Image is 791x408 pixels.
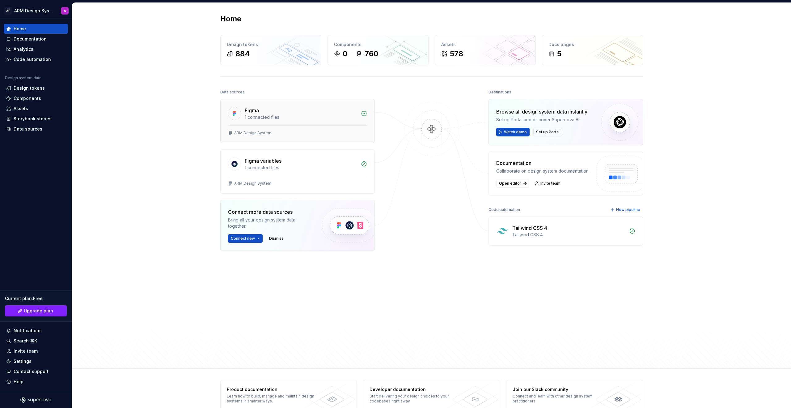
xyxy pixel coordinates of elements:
[14,348,38,354] div: Invite team
[14,26,26,32] div: Home
[328,35,429,65] a: Components0760
[14,368,49,375] div: Contact support
[14,116,52,122] div: Storybook stories
[14,379,23,385] div: Help
[245,107,259,114] div: Figma
[370,386,459,393] div: Developer documentation
[220,99,375,143] a: Figma1 connected filesARM Design System
[227,394,317,404] div: Learn how to build, manage and maintain design systems in smarter ways.
[540,181,560,186] span: Invite team
[4,124,68,134] a: Data sources
[14,95,41,101] div: Components
[334,41,422,48] div: Components
[370,394,459,404] div: Start delivering your design choices to your codebases right away.
[228,208,311,216] div: Connect more data sources
[220,35,321,65] a: Design tokens884
[4,114,68,124] a: Storybook stories
[536,130,560,135] span: Set up Portal
[608,205,643,214] button: New pipeline
[4,104,68,114] a: Assets
[4,24,68,34] a: Home
[343,49,347,59] div: 0
[5,75,41,80] div: Design system data
[489,205,520,214] div: Code automation
[4,34,68,44] a: Documentation
[14,328,42,334] div: Notifications
[5,295,67,302] div: Current plan : Free
[365,49,378,59] div: 760
[228,234,263,243] button: Connect new
[504,130,527,135] span: Watch demo
[533,128,562,136] button: Set up Portal
[496,128,530,136] button: Watch demo
[14,36,47,42] div: Documentation
[513,386,603,393] div: Join our Slack community
[14,85,45,91] div: Design tokens
[14,358,32,364] div: Settings
[496,108,587,115] div: Browse all design system data instantly
[14,8,54,14] div: ARM Design System
[4,336,68,346] button: Search ⌘K
[496,168,590,174] div: Collaborate on design system documentation.
[616,207,640,212] span: New pipeline
[4,356,68,366] a: Settings
[441,41,529,48] div: Assets
[245,114,357,120] div: 1 connected files
[512,232,625,238] div: Tailwind CSS 4
[557,49,561,59] div: 5
[227,386,317,393] div: Product documentation
[4,93,68,103] a: Components
[234,131,271,135] div: ARM Design System
[4,7,12,15] div: AT
[499,181,521,186] span: Open editor
[4,377,68,387] button: Help
[220,14,241,24] h2: Home
[5,305,67,316] button: Upgrade plan
[4,54,68,64] a: Code automation
[14,46,33,52] div: Analytics
[4,326,68,336] button: Notifications
[64,8,66,13] div: A
[512,224,547,232] div: Tailwind CSS 4
[245,157,281,165] div: Figma variables
[24,308,53,314] span: Upgrade plan
[269,236,284,241] span: Dismiss
[435,35,536,65] a: Assets578
[1,4,70,17] button: ATARM Design SystemA
[14,105,28,112] div: Assets
[245,165,357,171] div: 1 connected files
[231,236,255,241] span: Connect new
[220,149,375,194] a: Figma variables1 connected filesARM Design System
[496,117,587,123] div: Set up Portal and discover Supernova AI.
[4,44,68,54] a: Analytics
[4,367,68,376] button: Contact support
[227,41,315,48] div: Design tokens
[450,49,463,59] div: 578
[266,234,286,243] button: Dismiss
[234,181,271,186] div: ARM Design System
[513,394,603,404] div: Connect and learn with other design system practitioners.
[542,35,643,65] a: Docs pages5
[235,49,250,59] div: 884
[533,179,563,188] a: Invite team
[4,83,68,93] a: Design tokens
[496,159,590,167] div: Documentation
[489,88,511,97] div: Destinations
[548,41,637,48] div: Docs pages
[4,346,68,356] a: Invite team
[14,126,42,132] div: Data sources
[14,56,51,62] div: Code automation
[20,397,51,403] svg: Supernova Logo
[220,88,245,97] div: Data sources
[496,179,529,188] a: Open editor
[14,338,37,344] div: Search ⌘K
[228,217,311,229] div: Bring all your design system data together.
